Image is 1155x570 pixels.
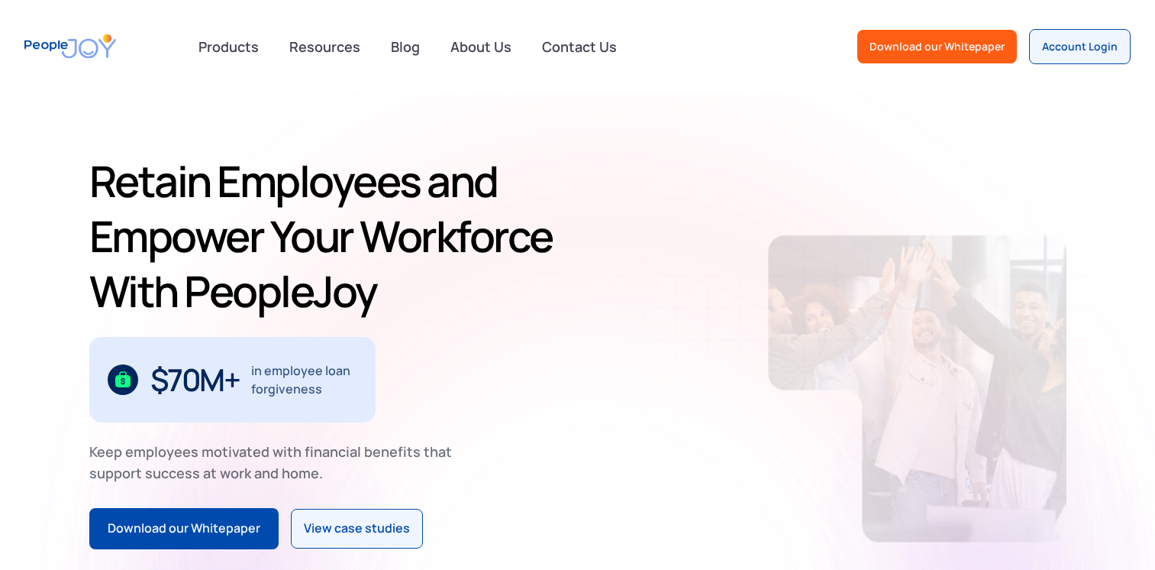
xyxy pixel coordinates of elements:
[869,39,1005,54] div: Download our Whitepaper
[24,24,116,68] a: home
[89,441,465,484] div: Keep employees motivated with financial benefits that support success at work and home.
[251,361,357,398] div: in employee loan forgiveness
[108,519,260,539] div: Download our Whitepaper
[89,337,376,423] div: 1 / 3
[150,368,240,392] div: $70M+
[768,235,1066,542] img: Retain-Employees-PeopleJoy
[291,509,423,549] a: View case studies
[304,519,410,539] div: View case studies
[533,30,626,63] a: Contact Us
[1029,29,1131,64] a: Account Login
[89,154,572,319] h1: Retain Employees and Empower Your Workforce With PeopleJoy
[382,30,429,63] a: Blog
[89,508,279,549] a: Download our Whitepaper
[189,31,268,62] div: Products
[441,30,521,63] a: About Us
[1042,39,1118,54] div: Account Login
[857,30,1017,63] a: Download our Whitepaper
[280,30,369,63] a: Resources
